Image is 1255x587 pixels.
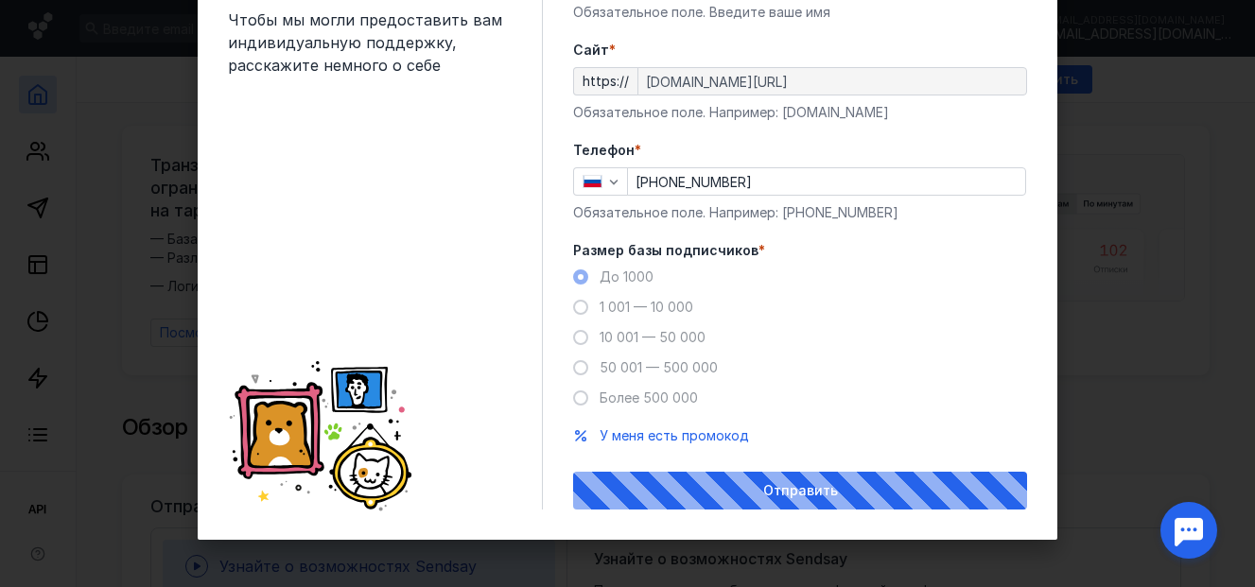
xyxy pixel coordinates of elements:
[573,203,1027,222] div: Обязательное поле. Например: [PHONE_NUMBER]
[573,3,1027,22] div: Обязательное поле. Введите ваше имя
[573,141,635,160] span: Телефон
[573,41,609,60] span: Cайт
[573,103,1027,122] div: Обязательное поле. Например: [DOMAIN_NAME]
[600,426,749,445] button: У меня есть промокод
[228,9,512,77] span: Чтобы мы могли предоставить вам индивидуальную поддержку, расскажите немного о себе
[573,241,758,260] span: Размер базы подписчиков
[600,427,749,443] span: У меня есть промокод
